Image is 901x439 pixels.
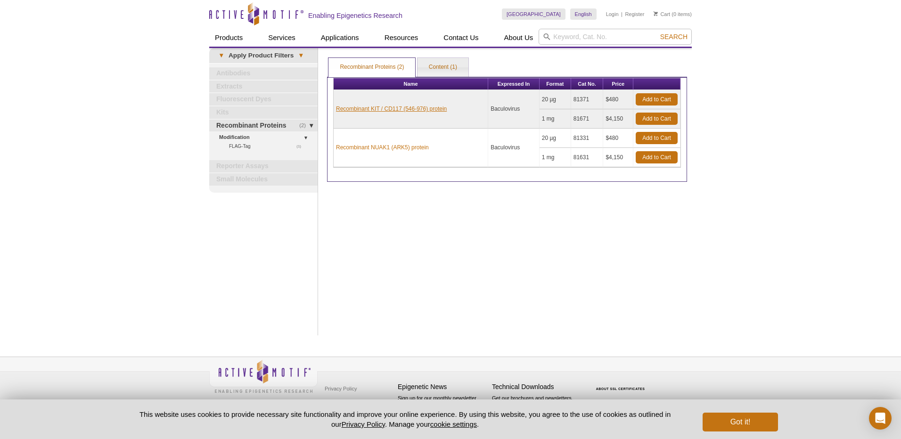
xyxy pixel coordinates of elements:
a: Recombinant NUAK1 (ARK5) protein [336,143,429,152]
a: Content (1) [418,58,468,77]
a: Small Molecules [209,173,318,186]
button: Search [657,33,690,41]
li: (0 items) [654,8,692,20]
a: (2)Recombinant Proteins [209,120,318,132]
span: ▾ [294,51,308,60]
td: 81331 [571,129,604,148]
table: Click to Verify - This site chose Symantec SSL for secure e-commerce and confidential communicati... [586,374,657,394]
h2: Enabling Epigenetics Research [308,11,402,20]
h4: Epigenetic News [398,383,487,391]
td: 81631 [571,148,604,167]
a: Kits [209,106,318,119]
td: 1 mg [540,109,571,129]
td: Baculovirus [488,90,540,129]
a: English [570,8,597,20]
a: Login [606,11,619,17]
td: $480 [603,129,633,148]
a: Add to Cart [636,93,678,106]
p: Get our brochures and newsletters, or request them by mail. [492,394,582,418]
td: 81671 [571,109,604,129]
p: This website uses cookies to provide necessary site functionality and improve your online experie... [123,409,687,429]
a: Contact Us [438,29,484,47]
span: (1) [296,142,306,150]
a: ABOUT SSL CERTIFICATES [596,387,645,390]
img: Active Motif, [209,357,318,395]
a: Cart [654,11,670,17]
a: Resources [379,29,424,47]
span: (2) [299,120,311,132]
td: 81371 [571,90,604,109]
a: Register [625,11,644,17]
div: Open Intercom Messenger [869,407,892,430]
span: Search [660,33,688,41]
td: 20 µg [540,129,571,148]
li: | [621,8,623,20]
a: Fluorescent Dyes [209,93,318,106]
td: 1 mg [540,148,571,167]
th: Expressed In [488,78,540,90]
a: ▾Apply Product Filters▾ [209,48,318,63]
a: Extracts [209,81,318,93]
td: 20 µg [540,90,571,109]
img: Your Cart [654,11,658,16]
a: [GEOGRAPHIC_DATA] [502,8,565,20]
td: $4,150 [603,148,633,167]
td: Baculovirus [488,129,540,167]
button: cookie settings [430,420,477,428]
a: Recombinant Proteins (2) [328,58,415,77]
a: Privacy Policy [342,420,385,428]
a: Modification [219,132,312,142]
a: Add to Cart [636,151,678,163]
h4: Technical Downloads [492,383,582,391]
a: Privacy Policy [322,382,359,396]
th: Name [334,78,488,90]
a: Antibodies [209,67,318,80]
a: Add to Cart [636,132,678,144]
button: Got it! [703,413,778,431]
th: Format [540,78,571,90]
span: ▾ [214,51,229,60]
td: $480 [603,90,633,109]
th: Price [603,78,633,90]
a: Products [209,29,248,47]
th: Cat No. [571,78,604,90]
a: About Us [499,29,539,47]
a: Applications [315,29,365,47]
p: Sign up for our monthly newsletter highlighting recent publications in the field of epigenetics. [398,394,487,426]
a: Terms & Conditions [322,396,372,410]
a: Reporter Assays [209,160,318,172]
a: Add to Cart [636,113,678,125]
input: Keyword, Cat. No. [539,29,692,45]
a: Services [262,29,301,47]
td: $4,150 [603,109,633,129]
a: Recombinant KIT / CD117 (546-976) protein [336,105,447,113]
a: (1)FLAG-Tag [229,142,306,150]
